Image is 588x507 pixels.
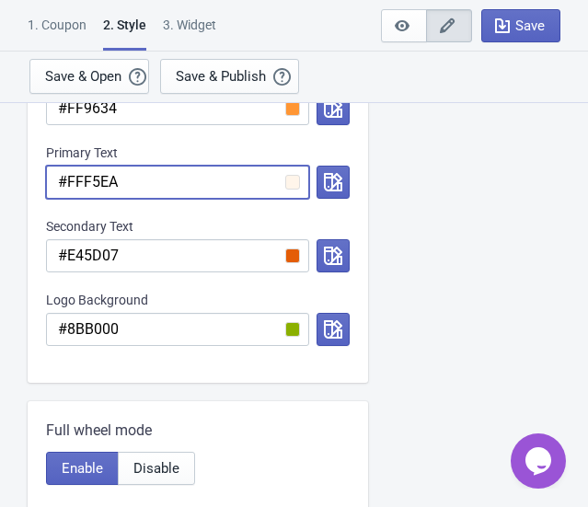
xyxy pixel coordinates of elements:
span: Full wheel mode [46,420,152,442]
span: Disable [133,461,179,476]
div: 2 . Style [103,16,146,51]
div: Primary Text [46,144,350,162]
button: Save [481,9,560,42]
button: Save & Open [29,59,149,94]
iframe: chat widget [511,433,570,489]
div: Save & Open [45,69,121,84]
span: Save [515,18,545,33]
button: Save & Publish [160,59,299,94]
button: Enable [46,452,119,485]
div: 3. Widget [163,16,216,48]
span: Enable [62,461,103,476]
div: Secondary Text [46,217,350,236]
div: Logo Background [46,291,350,309]
button: Disable [118,452,195,485]
div: 1. Coupon [28,16,86,48]
div: Save & Publish [176,69,266,84]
